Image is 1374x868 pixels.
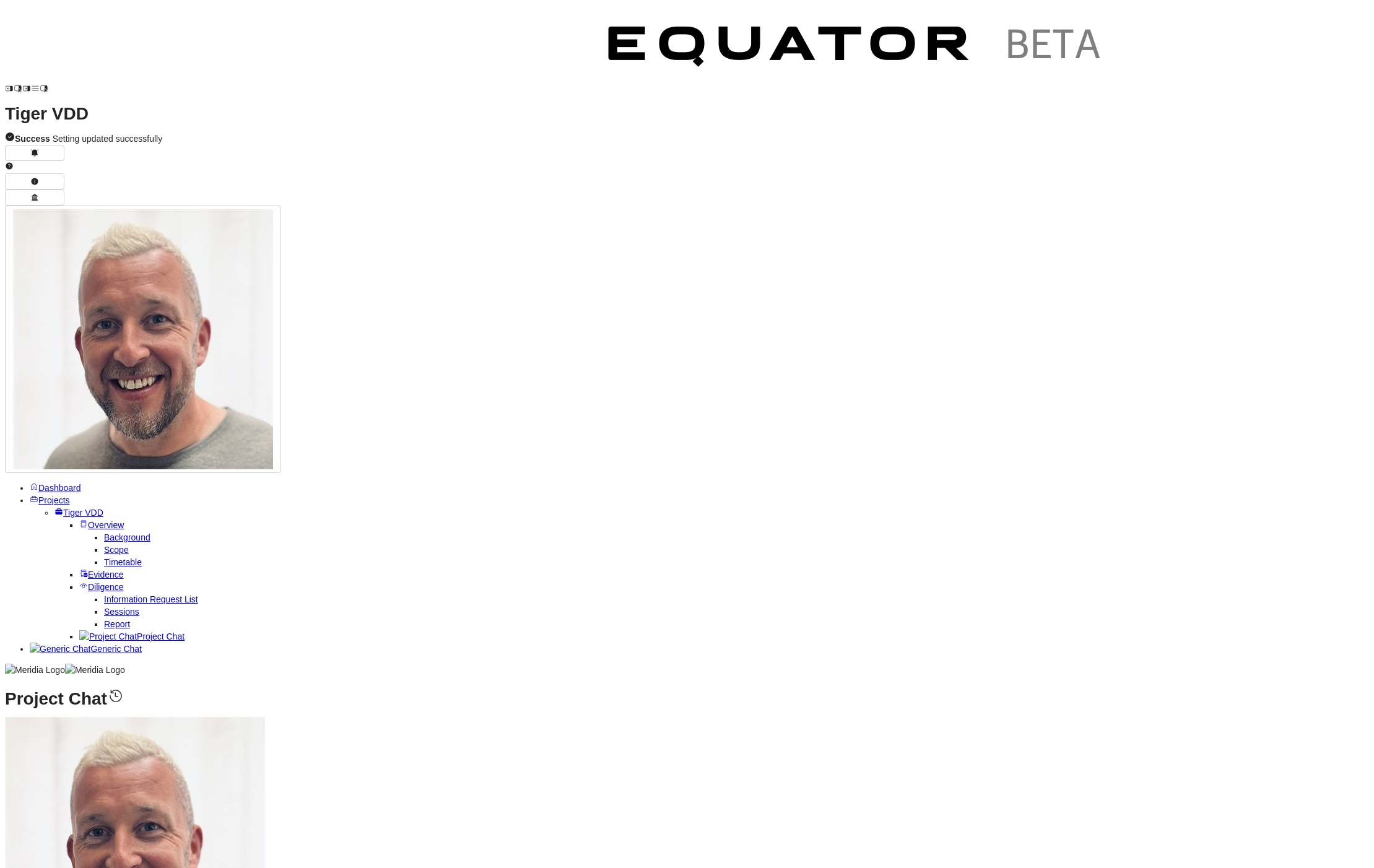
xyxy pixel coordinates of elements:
a: Timetable [104,557,142,567]
a: Project ChatProject Chat [79,631,185,641]
span: Project Chat [137,631,185,641]
span: Dashboard [38,483,81,493]
a: Dashboard [30,483,81,493]
img: Meridia Logo [5,664,65,676]
img: Profile Icon [13,209,273,469]
img: Meridia Logo [65,664,125,676]
h1: Tiger VDD [5,108,1369,120]
span: Overview [88,520,124,530]
a: Tiger VDD [54,508,103,518]
span: Projects [38,495,70,505]
img: Project Chat [79,630,137,643]
a: Evidence [79,570,124,579]
a: Overview [79,520,124,530]
h1: Project Chat [5,687,1369,705]
a: Information Request List [104,594,198,604]
img: Generic Chat [30,643,90,655]
a: Report [104,619,130,629]
img: Customer Logo [48,5,587,93]
a: Background [104,532,150,542]
span: Tiger VDD [63,508,103,518]
span: Setting updated successfully [15,134,162,144]
a: Diligence [79,582,124,592]
a: Scope [104,545,129,555]
span: Generic Chat [90,644,141,654]
span: Evidence [88,570,124,579]
a: Projects [30,495,70,505]
span: Diligence [88,582,124,592]
a: Generic ChatGeneric Chat [30,644,142,654]
a: Sessions [104,607,139,617]
strong: Success [15,134,50,144]
img: Customer Logo [587,5,1126,93]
